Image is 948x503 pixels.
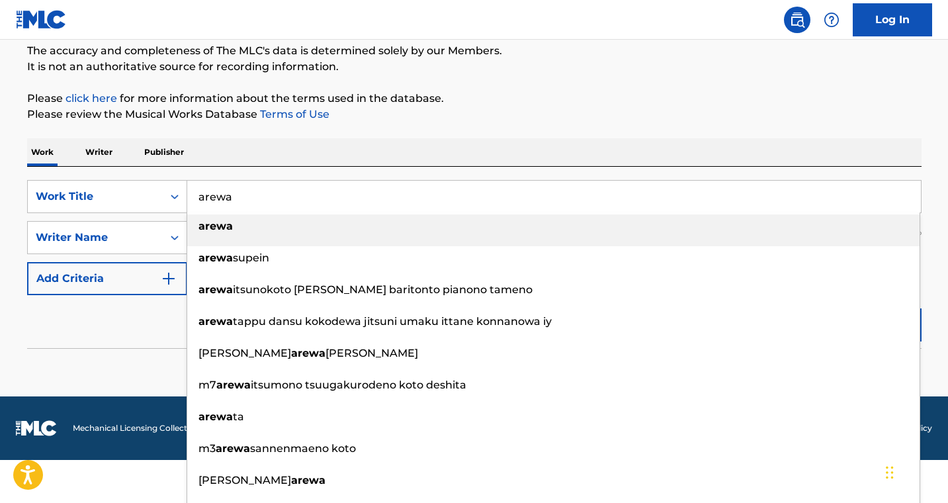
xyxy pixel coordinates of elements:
[882,439,948,503] iframe: Chat Widget
[16,10,67,29] img: MLC Logo
[824,12,840,28] img: help
[198,283,233,296] strong: arewa
[233,283,533,296] span: itsunokoto [PERSON_NAME] baritonto pianono tameno
[853,3,932,36] a: Log In
[27,107,922,122] p: Please review the Musical Works Database
[198,251,233,264] strong: arewa
[198,347,291,359] span: [PERSON_NAME]
[198,410,233,423] strong: arewa
[198,474,291,486] span: [PERSON_NAME]
[27,43,922,59] p: The accuracy and completeness of The MLC's data is determined solely by our Members.
[784,7,810,33] a: Public Search
[16,420,57,436] img: logo
[291,474,325,486] strong: arewa
[198,315,233,328] strong: arewa
[216,379,251,391] strong: arewa
[818,7,845,33] div: Help
[27,59,922,75] p: It is not an authoritative source for recording information.
[250,442,356,455] span: sannenmaeno koto
[257,108,329,120] a: Terms of Use
[198,379,216,391] span: m7
[216,442,250,455] strong: arewa
[198,220,233,232] strong: arewa
[161,271,177,287] img: 9d2ae6d4665cec9f34b9.svg
[36,230,155,246] div: Writer Name
[27,91,922,107] p: Please for more information about the terms used in the database.
[73,422,226,434] span: Mechanical Licensing Collective © 2025
[325,347,418,359] span: [PERSON_NAME]
[65,92,117,105] a: click here
[291,347,325,359] strong: arewa
[198,442,216,455] span: m3
[140,138,188,166] p: Publisher
[81,138,116,166] p: Writer
[789,12,805,28] img: search
[233,315,552,328] span: tappu dansu kokodewa jitsuni umaku ittane konnanowa iy
[251,379,466,391] span: itsumono tsuugakurodeno koto deshita
[27,138,58,166] p: Work
[233,251,269,264] span: supein
[36,189,155,205] div: Work Title
[886,453,894,492] div: Drag
[27,180,922,348] form: Search Form
[233,410,244,423] span: ta
[27,262,187,295] button: Add Criteria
